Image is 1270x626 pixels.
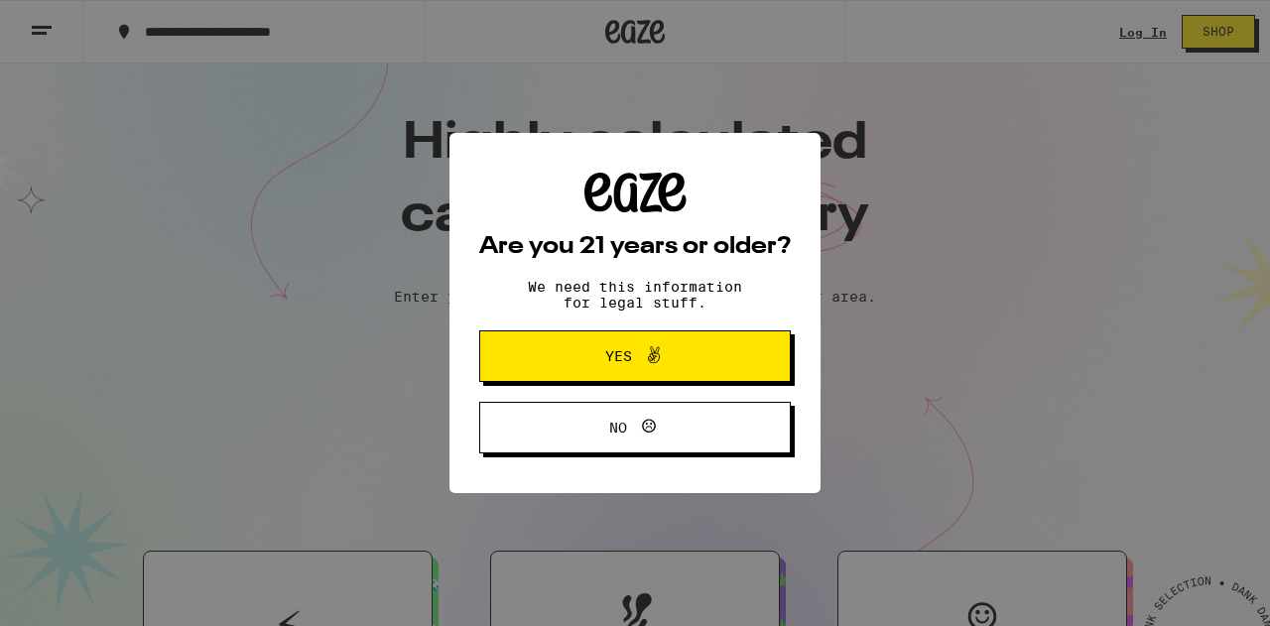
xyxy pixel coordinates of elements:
[479,402,791,453] button: No
[605,349,632,363] span: Yes
[479,330,791,382] button: Yes
[479,235,791,259] h2: Are you 21 years or older?
[609,421,627,435] span: No
[511,279,759,311] p: We need this information for legal stuff.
